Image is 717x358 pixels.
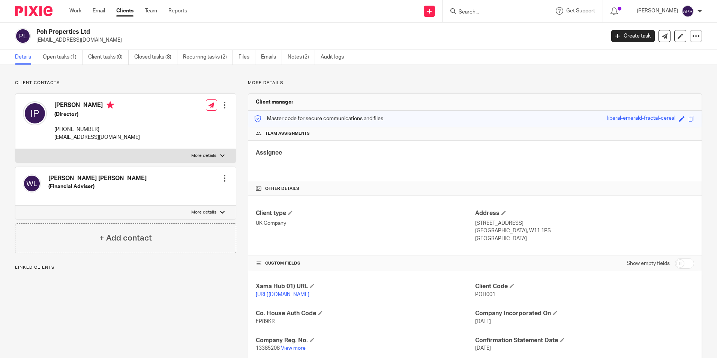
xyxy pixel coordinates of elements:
a: Details [15,50,37,65]
p: Client contacts [15,80,236,86]
span: Assignee [256,150,282,156]
p: Master code for secure communications and files [254,115,383,122]
span: Edit Confirmation Statement Date [560,338,564,342]
span: 13385208 [256,346,280,351]
a: Emails [261,50,282,65]
a: Send new email [658,30,670,42]
a: Closed tasks (8) [134,50,177,65]
a: [URL][DOMAIN_NAME] [256,292,309,297]
a: Reports [168,7,187,15]
span: [DATE] [475,346,491,351]
span: Edit Co. House Auth Code [318,311,322,315]
a: Work [69,7,81,15]
h4: Client type [256,209,475,217]
span: Edit Client Code [510,284,514,288]
label: Show empty fields [627,260,670,267]
a: Notes (2) [288,50,315,65]
p: [EMAIL_ADDRESS][DOMAIN_NAME] [54,134,140,141]
p: More details [248,80,702,86]
p: More details [191,153,216,159]
h4: + Add contact [99,232,152,244]
h3: Client manager [256,98,294,106]
img: svg%3E [23,101,47,125]
a: View more [281,346,306,351]
h4: Xama Hub 01) URL [256,283,475,290]
span: [DATE] [475,319,491,324]
h4: Confirmation Statement Date [475,337,694,344]
img: Pixie [15,6,52,16]
span: Edit code [679,116,685,122]
span: POH001 [475,292,495,297]
p: More details [191,209,216,215]
h4: Company Incorporated On [475,310,694,317]
h5: (Financial Adviser) [48,183,147,190]
p: UK Company [256,220,475,227]
img: svg%3E [682,5,694,17]
p: [GEOGRAPHIC_DATA], W11 1PS [475,227,694,235]
a: Files [238,50,255,65]
p: [PERSON_NAME] [637,7,678,15]
span: Edit Address [501,211,506,215]
h4: Address [475,209,694,217]
h4: Company Reg. No. [256,337,475,344]
img: svg%3E [15,28,31,44]
h4: Client Code [475,283,694,290]
span: Edit Xama Hub 01) URL [310,284,314,288]
h4: Co. House Auth Code [256,310,475,317]
span: Edit Company Incorporated On [553,311,557,315]
span: Copy to clipboard [688,116,694,122]
a: Create task [611,30,655,42]
p: [GEOGRAPHIC_DATA] [475,235,694,242]
img: svg%3E [23,174,41,193]
a: Audit logs [321,50,349,65]
h5: (Director) [54,111,140,118]
a: Open tasks (1) [43,50,82,65]
p: [EMAIL_ADDRESS][DOMAIN_NAME] [36,36,600,44]
a: Email [93,7,105,15]
h2: Poh Properties Ltd [36,28,487,36]
span: Other details [265,186,299,192]
h4: CUSTOM FIELDS [256,260,475,266]
div: liberal-emerald-fractal-cereal [607,114,675,123]
a: Recurring tasks (2) [183,50,233,65]
a: Client tasks (0) [88,50,129,65]
span: Change Client type [288,211,292,215]
h4: [PERSON_NAME] [54,101,140,111]
span: FP89KR [256,319,275,324]
p: Linked clients [15,265,236,271]
a: Clients [116,7,133,15]
p: [STREET_ADDRESS] [475,220,694,227]
h4: [PERSON_NAME] [PERSON_NAME] [48,174,147,182]
a: Team [145,7,157,15]
input: Search [458,9,525,16]
a: Edit client [674,30,686,42]
i: Primary [106,101,114,109]
span: Team assignments [265,131,310,137]
span: Edit Company Reg. No. [310,338,314,342]
span: Get Support [566,8,595,14]
p: [PHONE_NUMBER] [54,126,140,133]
